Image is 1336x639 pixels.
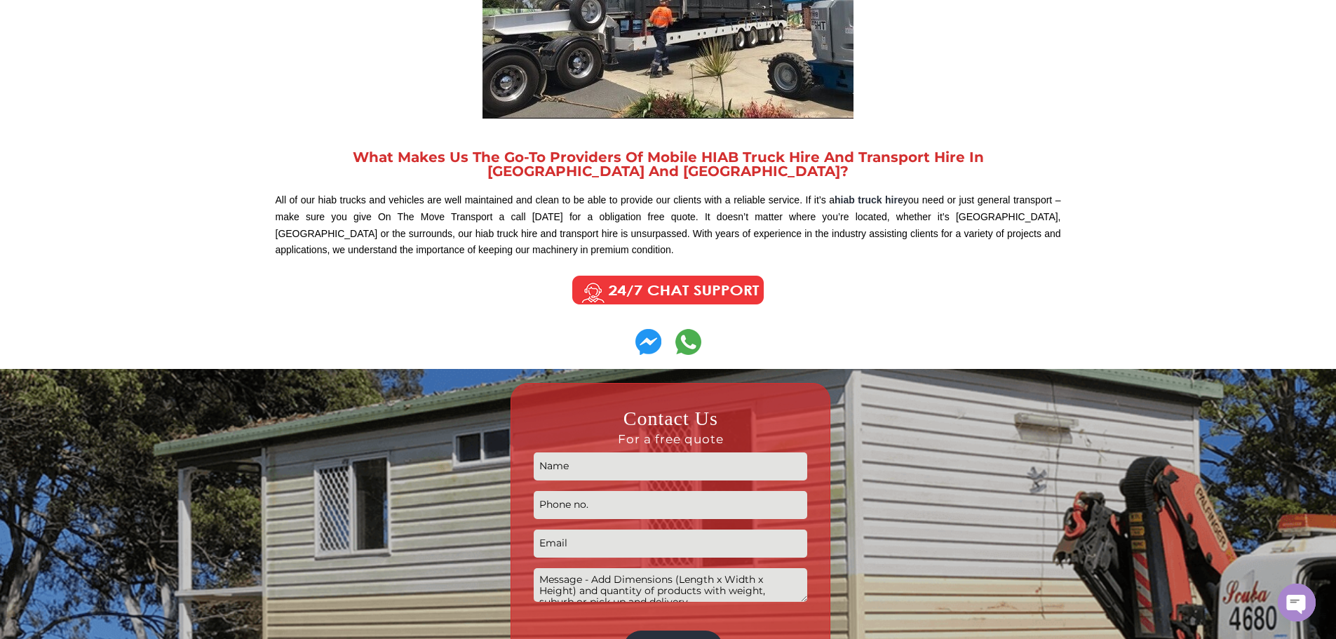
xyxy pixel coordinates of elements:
[276,192,1061,259] p: All of our hiab trucks and vehicles are well maintained and clean to be able to provide our clien...
[534,406,807,447] h3: Contact Us
[675,329,701,355] img: Contact us on Whatsapp
[534,491,807,518] input: Phone no.
[635,329,661,355] img: Contact us on Whatsapp
[534,530,807,557] input: Email
[276,150,1061,178] h2: What Makes Us The Go-To Providers Of Mobile HIAB Truck Hire And Transport Hire In [GEOGRAPHIC_DAT...
[534,431,807,447] span: For a free quote
[534,452,807,480] input: Name
[562,273,774,308] img: Call us Anytime
[835,194,903,206] a: hiab truck hire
